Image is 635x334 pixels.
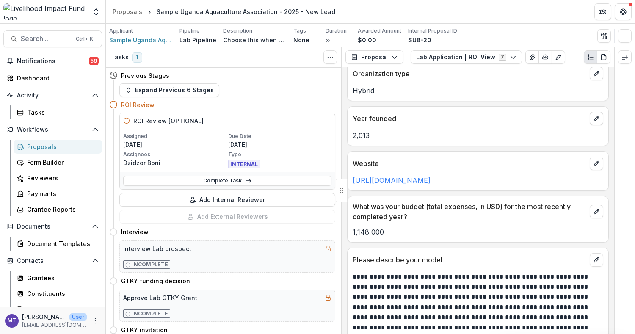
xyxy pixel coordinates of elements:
[121,227,149,236] h4: Interview
[3,123,102,136] button: Open Workflows
[109,6,146,18] a: Proposals
[14,171,102,185] a: Reviewers
[3,3,87,20] img: Livelihood Impact Fund logo
[353,113,586,124] p: Year founded
[14,271,102,285] a: Grantees
[358,36,376,44] p: $0.00
[353,130,603,141] p: 2,013
[119,193,335,207] button: Add Internal Reviewer
[179,36,216,44] p: Lab Pipeline
[74,34,95,44] div: Ctrl + K
[590,67,603,80] button: edit
[14,287,102,301] a: Constituents
[14,140,102,154] a: Proposals
[111,54,129,61] h3: Tasks
[408,27,457,35] p: Internal Proposal ID
[590,157,603,170] button: edit
[27,273,95,282] div: Grantees
[353,202,586,222] p: What was your budget (total expenses, in USD) for the most recently completed year?
[27,305,95,314] div: Communications
[8,318,16,323] div: Muthoni Thuo
[123,140,226,149] p: [DATE]
[293,36,309,44] p: None
[228,151,331,158] p: Type
[123,158,226,167] p: Dzidzor Boni
[27,174,95,182] div: Reviewers
[109,27,133,35] p: Applicant
[228,132,331,140] p: Due Date
[119,83,219,97] button: Expand Previous 6 Stages
[27,158,95,167] div: Form Builder
[17,58,89,65] span: Notifications
[121,71,169,80] h4: Previous Stages
[22,321,87,329] p: [EMAIL_ADDRESS][DOMAIN_NAME]
[123,151,226,158] p: Assignees
[223,27,252,35] p: Description
[17,223,88,230] span: Documents
[584,50,597,64] button: Plaintext view
[408,36,431,44] p: SUB-20
[228,160,260,168] span: INTERNAL
[14,302,102,316] a: Communications
[89,57,99,65] span: 58
[14,105,102,119] a: Tasks
[132,310,168,317] p: Incomplete
[14,187,102,201] a: Payments
[123,244,191,253] h5: Interview Lab prospect
[27,239,95,248] div: Document Templates
[123,176,331,186] a: Complete Task
[326,27,347,35] p: Duration
[323,50,337,64] button: Toggle View Cancelled Tasks
[590,253,603,267] button: edit
[594,3,611,20] button: Partners
[22,312,66,321] p: [PERSON_NAME]
[597,50,610,64] button: PDF view
[179,27,200,35] p: Pipeline
[618,50,632,64] button: Expand right
[353,227,603,237] p: 1,148,000
[17,257,88,265] span: Contacts
[17,92,88,99] span: Activity
[14,202,102,216] a: Grantee Reports
[14,237,102,251] a: Document Templates
[21,35,71,43] span: Search...
[132,261,168,268] p: Incomplete
[109,6,339,18] nav: breadcrumb
[353,69,586,79] p: Organization type
[27,142,95,151] div: Proposals
[590,112,603,125] button: edit
[113,7,142,16] div: Proposals
[353,176,431,185] a: [URL][DOMAIN_NAME]
[119,210,335,224] button: Add External Reviewers
[228,140,331,149] p: [DATE]
[109,36,173,44] a: Sample Uganda Aquaculture Association
[353,86,603,96] p: Hybrid
[3,54,102,68] button: Notifications58
[157,7,335,16] div: Sample Uganda Aquaculture Association - 2025 - New Lead
[358,27,401,35] p: Awarded Amount
[17,126,88,133] span: Workflows
[90,3,102,20] button: Open entity switcher
[132,52,142,63] span: 1
[223,36,287,44] p: Choose this when adding a new proposal to the first stage of a pipeline.
[3,220,102,233] button: Open Documents
[27,205,95,214] div: Grantee Reports
[3,254,102,268] button: Open Contacts
[3,71,102,85] a: Dashboard
[353,158,586,168] p: Website
[133,116,204,125] h5: ROI Review [OPTIONAL]
[121,100,155,109] h4: ROI Review
[411,50,522,64] button: Lab Application | ROI View7
[590,205,603,218] button: edit
[17,74,95,83] div: Dashboard
[3,88,102,102] button: Open Activity
[525,50,539,64] button: View Attached Files
[14,155,102,169] a: Form Builder
[27,189,95,198] div: Payments
[552,50,565,64] button: Edit as form
[615,3,632,20] button: Get Help
[326,36,330,44] p: ∞
[123,132,226,140] p: Assigned
[293,27,306,35] p: Tags
[27,289,95,298] div: Constituents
